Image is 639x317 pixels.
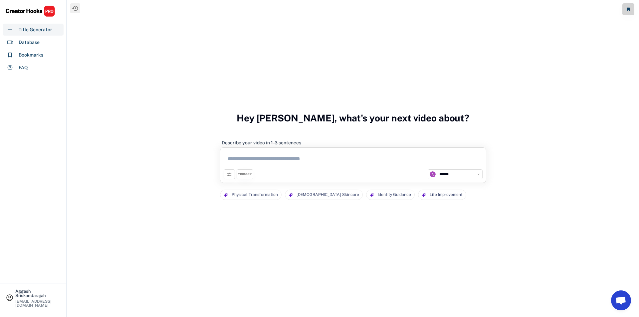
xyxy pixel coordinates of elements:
[238,172,252,177] div: TRIGGER
[19,52,43,59] div: Bookmarks
[19,26,52,33] div: Title Generator
[19,64,28,71] div: FAQ
[15,289,61,298] div: Aggash Sriskandarajah
[430,171,436,177] img: unnamed.jpg
[15,299,61,307] div: [EMAIL_ADDRESS][DOMAIN_NAME]
[19,39,40,46] div: Database
[297,190,359,200] div: [DEMOGRAPHIC_DATA] Skincare
[5,5,55,17] img: CHPRO%20Logo.svg
[378,190,411,200] div: Identity Guidance
[232,190,278,200] div: Physical Transformation
[237,105,469,131] h3: Hey [PERSON_NAME], what's your next video about?
[430,190,463,200] div: Life Improvement
[222,140,301,146] div: Describe your video in 1-3 sentences
[611,290,631,310] a: Open chat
